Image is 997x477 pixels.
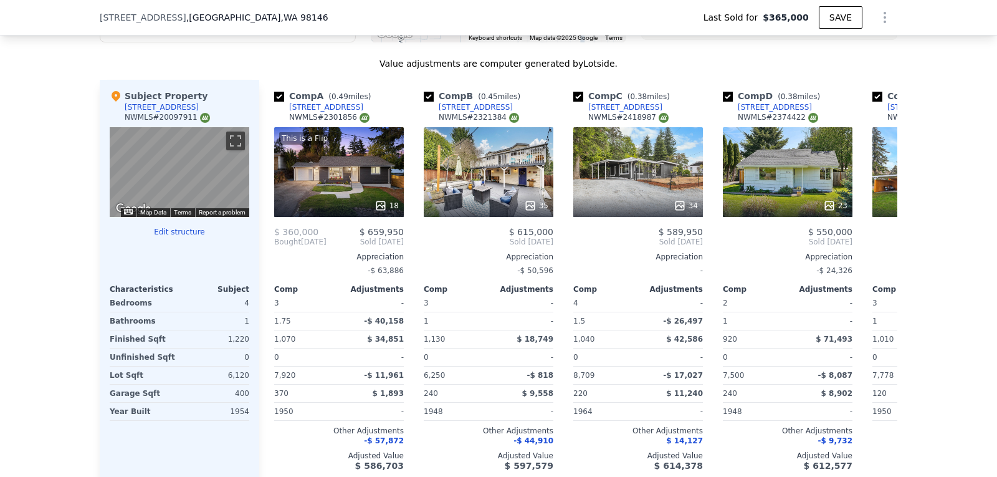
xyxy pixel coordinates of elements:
span: -$ 11,961 [364,371,404,380]
div: NWMLS # 2418987 [588,112,669,123]
span: 0 [723,353,728,362]
div: 1 [872,312,935,330]
span: $ 614,378 [654,461,703,471]
span: Bought [274,237,301,247]
div: - [641,349,703,366]
span: 370 [274,389,289,398]
span: 0.38 [630,92,647,101]
span: 1,070 [274,335,295,344]
div: Finished Sqft [110,330,177,348]
div: Street View [110,127,249,217]
span: 1,010 [872,335,894,344]
span: $ 11,240 [666,389,703,398]
div: Comp C [573,90,675,102]
span: -$ 40,158 [364,317,404,325]
span: 3 [424,299,429,307]
img: NWMLS Logo [200,113,210,123]
span: 0 [274,353,279,362]
div: NWMLS # 2327091 [887,112,968,123]
a: [STREET_ADDRESS] [274,102,363,112]
div: - [491,294,553,312]
span: 6,250 [424,371,445,380]
span: 2 [723,299,728,307]
div: [STREET_ADDRESS] [125,102,199,112]
span: 0 [573,353,578,362]
div: 6,120 [182,367,249,384]
span: ( miles) [623,92,675,101]
div: Bedrooms [110,294,177,312]
div: 1954 [182,403,249,420]
span: -$ 26,497 [663,317,703,325]
div: 1948 [424,403,486,420]
div: 0 [182,349,249,366]
span: 3 [274,299,279,307]
div: Lot Sqft [110,367,177,384]
span: Map data ©2025 Google [530,34,598,41]
div: Comp [274,284,339,294]
span: 0.38 [781,92,798,101]
div: 1.75 [274,312,336,330]
span: -$ 24,326 [816,266,852,275]
span: 7,500 [723,371,744,380]
img: NWMLS Logo [360,113,370,123]
img: NWMLS Logo [808,113,818,123]
span: Last Sold for [704,11,763,24]
div: [STREET_ADDRESS] [887,102,961,112]
a: [STREET_ADDRESS] [872,102,961,112]
button: Edit structure [110,227,249,237]
div: 1948 [723,403,785,420]
button: Toggle fullscreen view [226,132,245,150]
div: 1 [182,312,249,330]
div: - [790,312,852,330]
div: - [790,403,852,420]
span: 1,040 [573,335,594,344]
div: Unfinished Sqft [110,349,177,366]
div: 1.5 [573,312,636,330]
div: - [341,349,404,366]
span: $ 8,902 [821,389,852,398]
div: Other Adjustments [723,426,852,436]
div: [DATE] [274,237,327,247]
span: -$ 818 [527,371,553,380]
div: - [341,403,404,420]
button: Keyboard shortcuts [469,34,522,42]
div: Subject [179,284,249,294]
div: Appreciation [573,252,703,262]
span: -$ 44,910 [513,436,553,445]
div: Year Built [110,403,177,420]
span: -$ 9,732 [818,436,852,445]
div: 4 [182,294,249,312]
div: Comp A [274,90,376,102]
div: - [491,403,553,420]
div: Adjustments [339,284,404,294]
img: Google [113,201,154,217]
div: Other Adjustments [424,426,553,436]
div: [STREET_ADDRESS] [439,102,513,112]
button: SAVE [819,6,862,29]
span: $ 71,493 [816,335,852,344]
span: [STREET_ADDRESS] [100,11,186,24]
div: Other Adjustments [274,426,404,436]
span: -$ 8,087 [818,371,852,380]
div: 1950 [274,403,336,420]
span: ( miles) [473,92,525,101]
span: $ 9,558 [522,389,553,398]
span: ( miles) [773,92,825,101]
div: Bathrooms [110,312,177,330]
div: - [573,262,703,279]
div: Adjusted Value [274,451,404,461]
span: $ 14,127 [666,436,703,445]
span: 1,130 [424,335,445,344]
button: Map Data [140,208,166,217]
div: 1 [424,312,486,330]
span: 0 [872,353,877,362]
div: Appreciation [274,252,404,262]
span: Sold [DATE] [327,237,404,247]
div: 18 [374,200,399,212]
a: [STREET_ADDRESS] [723,102,812,112]
div: - [491,312,553,330]
div: Comp [573,284,638,294]
span: $365,000 [763,11,809,24]
span: $ 589,950 [659,227,703,237]
div: - [491,349,553,366]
